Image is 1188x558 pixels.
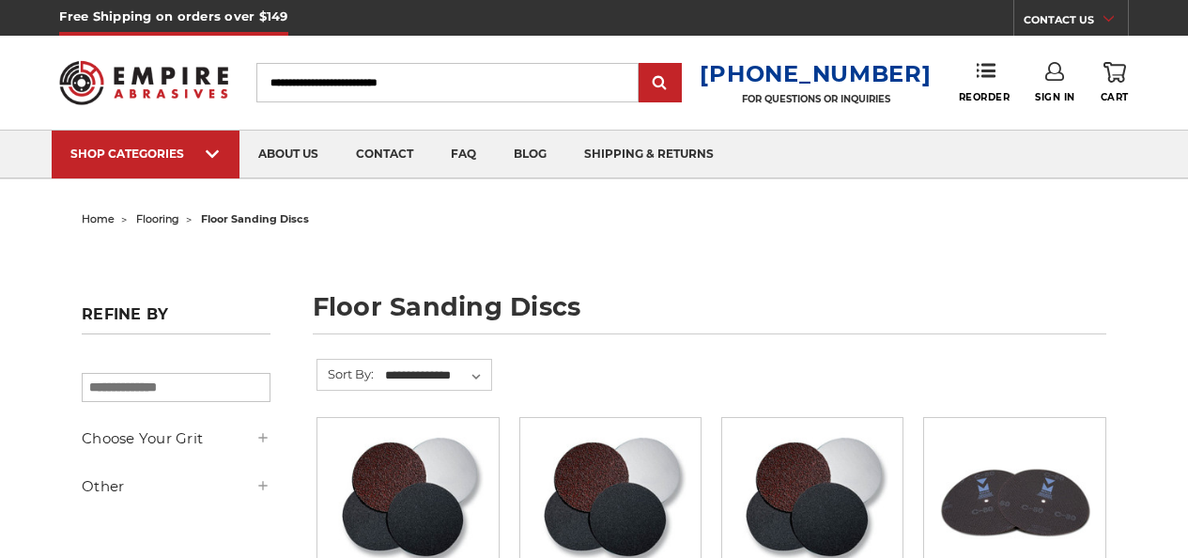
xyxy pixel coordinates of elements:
[641,65,679,102] input: Submit
[565,131,733,178] a: shipping & returns
[317,360,374,388] label: Sort By:
[1035,91,1075,103] span: Sign In
[59,50,227,116] img: Empire Abrasives
[136,212,179,225] a: flooring
[70,147,221,161] div: SHOP CATEGORIES
[1024,9,1128,36] a: CONTACT US
[382,362,491,390] select: Sort By:
[313,294,1106,334] h1: floor sanding discs
[82,212,115,225] a: home
[337,131,432,178] a: contact
[82,475,270,498] h5: Other
[495,131,565,178] a: blog
[239,131,337,178] a: about us
[700,93,931,105] p: FOR QUESTIONS OR INQUIRIES
[1101,91,1129,103] span: Cart
[959,91,1011,103] span: Reorder
[201,212,309,225] span: floor sanding discs
[700,60,931,87] a: [PHONE_NUMBER]
[1101,62,1129,103] a: Cart
[432,131,495,178] a: faq
[959,62,1011,102] a: Reorder
[82,427,270,450] h5: Choose Your Grit
[82,305,270,334] h5: Refine by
